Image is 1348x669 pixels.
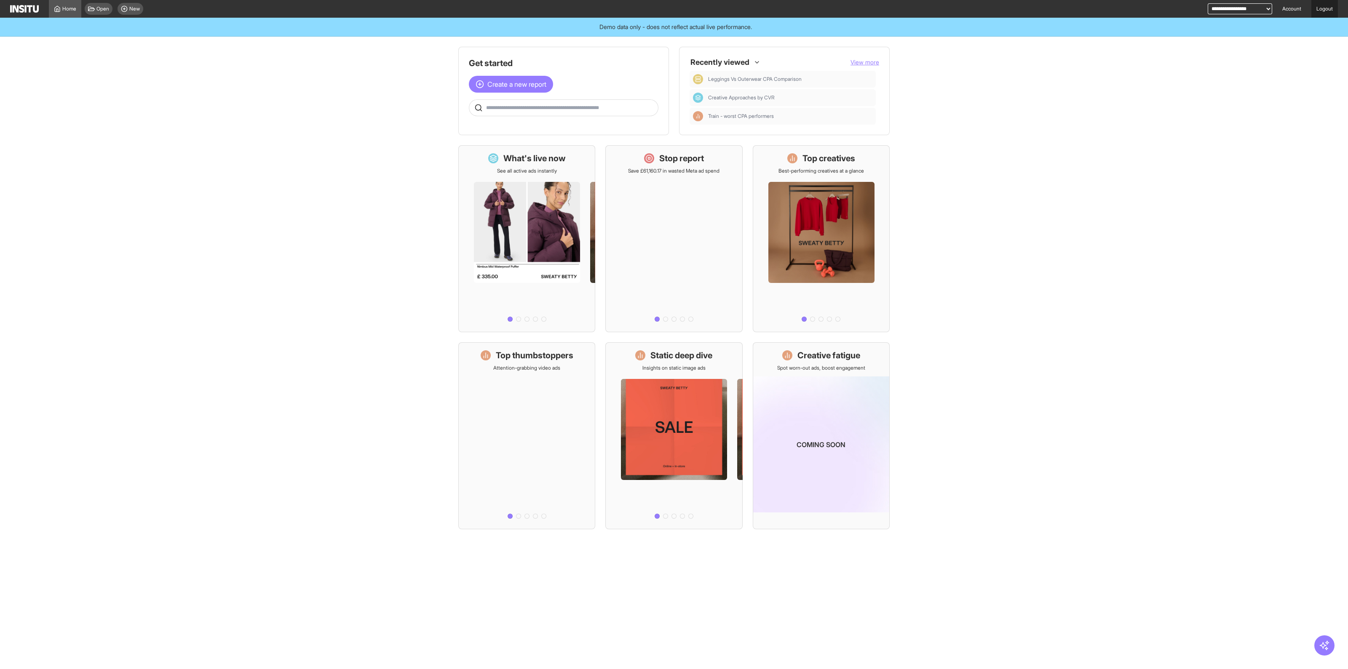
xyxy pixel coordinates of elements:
[605,342,742,529] a: Static deep diveInsights on static image ads
[493,365,560,371] p: Attention-grabbing video ads
[497,168,557,174] p: See all active ads instantly
[10,5,39,13] img: Logo
[708,76,802,83] span: Leggings Vs Outerwear CPA Comparison
[708,76,872,83] span: Leggings Vs Outerwear CPA Comparison
[693,93,703,103] div: Dashboard
[708,113,872,120] span: Train - worst CPA performers
[496,349,573,361] h1: Top thumbstoppers
[708,94,872,101] span: Creative Approaches by CVR
[851,58,879,67] button: View more
[487,79,546,89] span: Create a new report
[469,57,658,69] h1: Get started
[469,76,553,93] button: Create a new report
[503,152,566,164] h1: What's live now
[628,168,719,174] p: Save £61,160.17 in wasted Meta ad spend
[599,23,752,31] span: Demo data only - does not reflect actual live performance.
[708,94,775,101] span: Creative Approaches by CVR
[605,145,742,332] a: Stop reportSave £61,160.17 in wasted Meta ad spend
[851,59,879,66] span: View more
[458,342,595,529] a: Top thumbstoppersAttention-grabbing video ads
[693,111,703,121] div: Insights
[129,5,140,12] span: New
[642,365,706,371] p: Insights on static image ads
[802,152,855,164] h1: Top creatives
[778,168,864,174] p: Best-performing creatives at a glance
[650,349,712,361] h1: Static deep dive
[96,5,109,12] span: Open
[458,145,595,332] a: What's live nowSee all active ads instantly
[708,113,774,120] span: Train - worst CPA performers
[62,5,76,12] span: Home
[753,145,890,332] a: Top creativesBest-performing creatives at a glance
[693,74,703,84] div: Comparison
[659,152,704,164] h1: Stop report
